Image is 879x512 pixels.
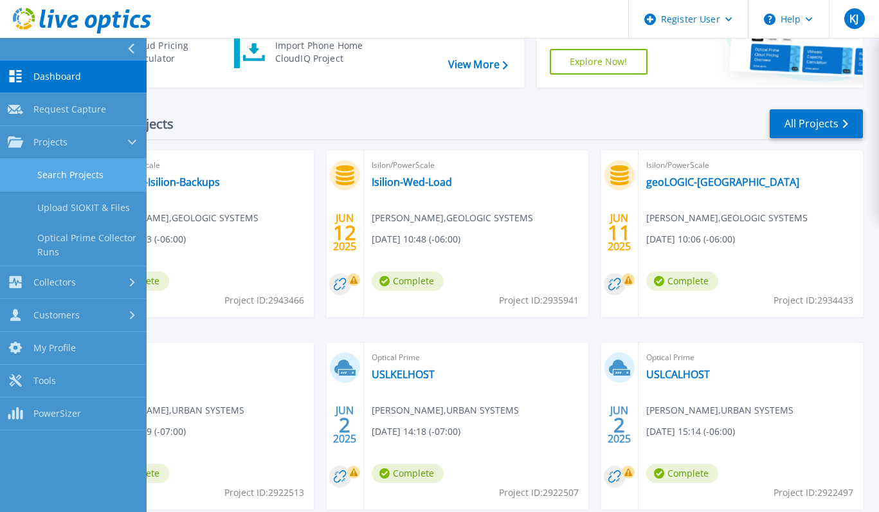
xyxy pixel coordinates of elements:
[124,39,219,65] div: Cloud Pricing Calculator
[333,227,356,238] span: 12
[332,209,357,256] div: JUN 2025
[646,425,735,439] span: [DATE] 15:14 (-06:00)
[97,176,220,188] a: geoLOGIC-Isilion-Backups
[372,425,460,439] span: [DATE] 14:18 (-07:00)
[499,486,579,500] span: Project ID: 2922507
[646,368,710,381] a: USLCALHOST
[33,136,68,148] span: Projects
[33,408,81,419] span: PowerSizer
[499,293,579,307] span: Project ID: 2935941
[339,419,350,430] span: 2
[224,486,304,500] span: Project ID: 2922513
[224,293,304,307] span: Project ID: 2943466
[774,486,853,500] span: Project ID: 2922497
[646,403,793,417] span: [PERSON_NAME] , URBAN SYSTEMS
[332,401,357,448] div: JUN 2025
[646,232,735,246] span: [DATE] 10:06 (-06:00)
[372,403,519,417] span: [PERSON_NAME] , URBAN SYSTEMS
[646,176,799,188] a: geoLOGIC-[GEOGRAPHIC_DATA]
[33,277,76,288] span: Collectors
[372,232,460,246] span: [DATE] 10:48 (-06:00)
[97,211,258,225] span: [PERSON_NAME] , GEOLOGIC SYSTEMS
[269,39,369,65] div: Import Phone Home CloudIQ Project
[613,419,625,430] span: 2
[91,36,222,68] a: Cloud Pricing Calculator
[372,271,444,291] span: Complete
[372,351,581,365] span: Optical Prime
[372,176,452,188] a: Isilion-Wed-Load
[372,464,444,483] span: Complete
[97,158,306,172] span: Isilon/PowerScale
[33,342,76,354] span: My Profile
[774,293,853,307] span: Project ID: 2934433
[33,309,80,321] span: Customers
[33,104,106,115] span: Request Capture
[646,158,855,172] span: Isilon/PowerScale
[608,227,631,238] span: 11
[372,211,533,225] span: [PERSON_NAME] , GEOLOGIC SYSTEMS
[372,158,581,172] span: Isilon/PowerScale
[646,271,718,291] span: Complete
[448,59,508,71] a: View More
[646,351,855,365] span: Optical Prime
[607,209,631,256] div: JUN 2025
[97,403,244,417] span: [PERSON_NAME] , URBAN SYSTEMS
[770,109,863,138] a: All Projects
[372,368,435,381] a: USLKELHOST
[646,464,718,483] span: Complete
[646,211,808,225] span: [PERSON_NAME] , GEOLOGIC SYSTEMS
[849,14,858,24] span: KJ
[550,49,648,75] a: Explore Now!
[97,351,306,365] span: Optical Prime
[33,375,56,387] span: Tools
[33,71,81,82] span: Dashboard
[607,401,631,448] div: JUN 2025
